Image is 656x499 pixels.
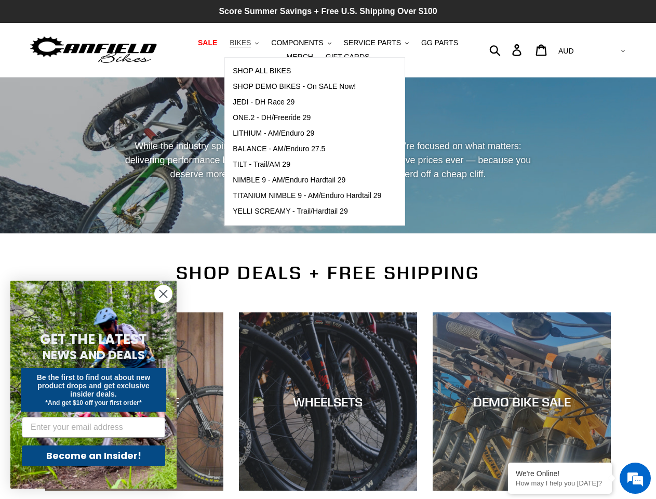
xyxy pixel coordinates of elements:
[29,34,158,67] img: Canfield Bikes
[421,38,458,47] span: GG PARTS
[233,98,294,107] span: JEDI - DH Race 29
[225,173,389,188] a: NIMBLE 9 - AM/Enduro Hardtail 29
[433,312,611,491] a: DEMO BIKE SALE
[233,176,345,185] span: NIMBLE 9 - AM/Enduro Hardtail 29
[339,36,414,50] button: SERVICE PARTS
[271,38,323,47] span: COMPONENTS
[233,82,356,91] span: SHOP DEMO BIKES - On SALE Now!
[198,38,217,47] span: SALE
[516,469,604,478] div: We're Online!
[43,347,145,363] span: NEWS AND DEALS
[239,394,417,409] div: WHEELSETS
[116,139,541,195] p: While the industry spirals into fire sales and factory closeouts, we’re focused on what matters: ...
[225,141,389,157] a: BALANCE - AM/Enduro 27.5
[233,129,314,138] span: LITHIUM - AM/Enduro 29
[225,95,389,110] a: JEDI - DH Race 29
[225,157,389,173] a: TILT - Trail/AM 29
[40,330,147,349] span: GET THE LATEST
[45,262,611,284] h2: SHOP DEALS + FREE SHIPPING
[282,50,318,64] a: MERCH
[416,36,463,50] a: GG PARTS
[45,115,611,135] h2: REAL DEALS
[193,36,222,50] a: SALE
[37,373,151,398] span: Be the first to find out about new product drops and get exclusive insider deals.
[22,417,165,438] input: Enter your email address
[225,126,389,141] a: LITHIUM - AM/Enduro 29
[233,191,381,200] span: TITANIUM NIMBLE 9 - AM/Enduro Hardtail 29
[239,312,417,491] a: WHEELSETS
[230,38,251,47] span: BIKES
[225,79,389,95] a: SHOP DEMO BIKES - On SALE Now!
[22,445,165,466] button: Become an Insider!
[516,479,604,487] p: How may I help you today?
[233,67,291,75] span: SHOP ALL BIKES
[233,207,348,216] span: YELLI SCREAMY - Trail/Hardtail 29
[320,50,375,64] a: GIFT CARDS
[224,36,264,50] button: BIKES
[344,38,401,47] span: SERVICE PARTS
[287,52,313,61] span: MERCH
[225,110,389,126] a: ONE.2 - DH/Freeride 29
[225,204,389,219] a: YELLI SCREAMY - Trail/Hardtail 29
[45,399,141,406] span: *And get $10 off your first order*
[225,188,389,204] a: TITANIUM NIMBLE 9 - AM/Enduro Hardtail 29
[326,52,370,61] span: GIFT CARDS
[433,394,611,409] div: DEMO BIKE SALE
[266,36,336,50] button: COMPONENTS
[233,113,311,122] span: ONE.2 - DH/Freeride 29
[233,160,290,169] span: TILT - Trail/AM 29
[154,285,172,303] button: Close dialog
[233,145,325,153] span: BALANCE - AM/Enduro 27.5
[225,63,389,79] a: SHOP ALL BIKES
